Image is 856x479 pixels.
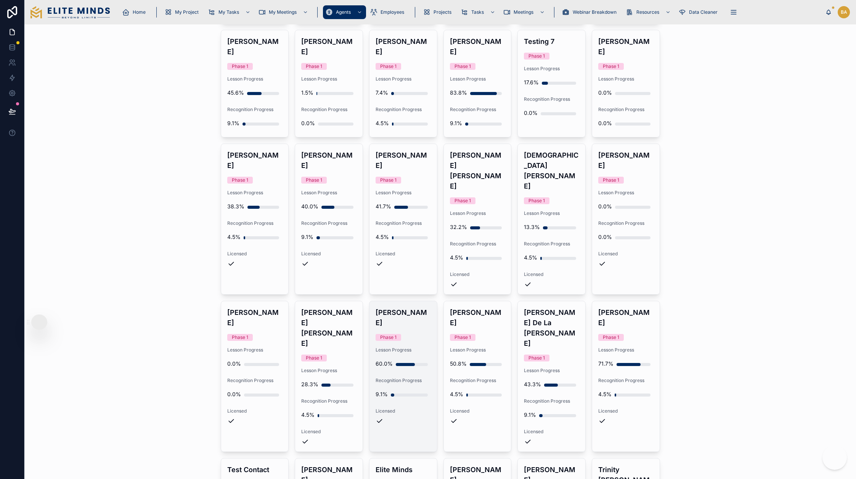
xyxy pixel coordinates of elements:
a: [PERSON_NAME]Phase 1Lesson Progress7.4%Recognition Progress4.5% [369,30,437,137]
span: Recognition Progress [376,220,431,226]
span: Lesson Progress [301,76,357,82]
span: Recognition Progress [598,106,654,113]
h4: [PERSON_NAME] [PERSON_NAME] [301,307,357,348]
div: 9.1% [450,116,462,131]
h4: [PERSON_NAME] [227,150,283,171]
div: 0.0% [227,387,241,402]
a: Agents [323,5,366,19]
div: 4.5% [376,116,389,131]
span: Licensed [227,408,283,414]
span: Lesson Progress [598,76,654,82]
div: 9.1% [227,116,239,131]
div: Phase 1 [603,63,619,70]
h4: [PERSON_NAME] [450,36,505,57]
h4: [PERSON_NAME] [376,307,431,328]
span: Recognition Progress [376,377,431,384]
div: 9.1% [301,229,313,245]
div: Phase 1 [454,334,471,341]
span: Tasks [471,9,484,15]
div: 4.5% [598,387,612,402]
h4: [PERSON_NAME] [301,36,357,57]
h4: [PERSON_NAME] [598,36,654,57]
span: Licensed [376,408,431,414]
a: Home [120,5,151,19]
a: [PERSON_NAME]Phase 1Lesson Progress38.3%Recognition Progress4.5%Licensed [221,144,289,295]
div: 4.5% [376,229,389,245]
span: Lesson Progress [227,190,283,196]
span: Lesson Progress [598,347,654,353]
div: 0.0% [598,116,612,131]
span: Lesson Progress [450,210,505,216]
span: Lesson Progress [376,76,431,82]
span: Licensed [598,408,654,414]
div: Phase 1 [232,334,248,341]
a: Employees [368,5,410,19]
span: Lesson Progress [227,347,283,353]
a: [PERSON_NAME]Phase 1Lesson Progress41.7%Recognition Progress4.5%Licensed [369,144,437,295]
img: App logo [31,6,110,18]
a: Testing 7Phase 1Lesson Progress17.6%Recognition Progress0.0% [517,30,586,137]
div: 4.5% [227,229,241,245]
div: 4.5% [450,250,463,265]
span: Employees [381,9,404,15]
a: [PERSON_NAME] [PERSON_NAME]Phase 1Lesson Progress32.2%Recognition Progress4.5%Licensed [443,144,512,295]
h4: [DEMOGRAPHIC_DATA][PERSON_NAME] [524,150,579,191]
div: 4.5% [301,407,315,423]
a: My Project [162,5,204,19]
span: Recognition Progress [524,241,579,247]
div: Phase 1 [528,355,545,361]
div: 7.4% [376,85,388,100]
span: Lesson Progress [227,76,283,82]
div: 1.5% [301,85,313,100]
h4: Test Contact [227,464,283,475]
span: Recognition Progress [301,106,357,113]
a: Webinar Breakdown [560,5,622,19]
div: Phase 1 [232,63,248,70]
a: [PERSON_NAME]Phase 1Lesson Progress50.8%Recognition Progress4.5%Licensed [443,301,512,452]
a: [PERSON_NAME]Phase 1Lesson Progress0.0%Recognition Progress0.0%Licensed [592,144,660,295]
span: Meetings [514,9,533,15]
div: Phase 1 [528,197,545,204]
div: 0.0% [598,229,612,245]
span: Lesson Progress [376,190,431,196]
div: Phase 1 [306,177,322,184]
span: My Tasks [218,9,239,15]
div: 0.0% [524,105,538,121]
span: Resources [636,9,659,15]
a: [PERSON_NAME]Phase 1Lesson Progress83.8%Recognition Progress9.1% [443,30,512,137]
div: Phase 1 [454,63,471,70]
span: Licensed [450,408,505,414]
div: 41.7% [376,199,391,214]
a: [PERSON_NAME]Phase 1Lesson Progress0.0%Recognition Progress0.0% [592,30,660,137]
h4: [PERSON_NAME] [PERSON_NAME] [450,150,505,191]
span: Licensed [524,429,579,435]
div: Phase 1 [380,63,397,70]
span: Lesson Progress [450,347,505,353]
span: Recognition Progress [227,377,283,384]
h4: [PERSON_NAME] [450,307,505,328]
a: [PERSON_NAME]Phase 1Lesson Progress40.0%Recognition Progress9.1%Licensed [295,144,363,295]
span: Lesson Progress [524,368,579,374]
a: [PERSON_NAME]Phase 1Lesson Progress71.7%Recognition Progress4.5%Licensed [592,301,660,452]
span: Recognition Progress [524,96,579,102]
a: My Tasks [206,5,254,19]
span: Lesson Progress [598,190,654,196]
h4: [PERSON_NAME] [227,307,283,328]
div: Phase 1 [380,177,397,184]
div: 17.6% [524,75,539,90]
a: My Meetings [256,5,312,19]
div: Phase 1 [603,177,619,184]
a: [PERSON_NAME] De La [PERSON_NAME]Phase 1Lesson Progress43.3%Recognition Progress9.1%Licensed [517,301,586,452]
a: [PERSON_NAME]Phase 1Lesson Progress45.6%Recognition Progress9.1% [221,30,289,137]
h4: [PERSON_NAME] [301,150,357,171]
div: 9.1% [524,407,536,423]
div: 40.0% [301,199,318,214]
a: Tasks [458,5,499,19]
span: My Meetings [269,9,297,15]
a: [PERSON_NAME]Phase 1Lesson Progress60.0%Recognition Progress9.1%Licensed [369,301,437,452]
div: 43.3% [524,377,541,392]
h4: [PERSON_NAME] [376,36,431,57]
span: Recognition Progress [524,398,579,404]
a: Projects [421,5,457,19]
div: 13.3% [524,219,540,235]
